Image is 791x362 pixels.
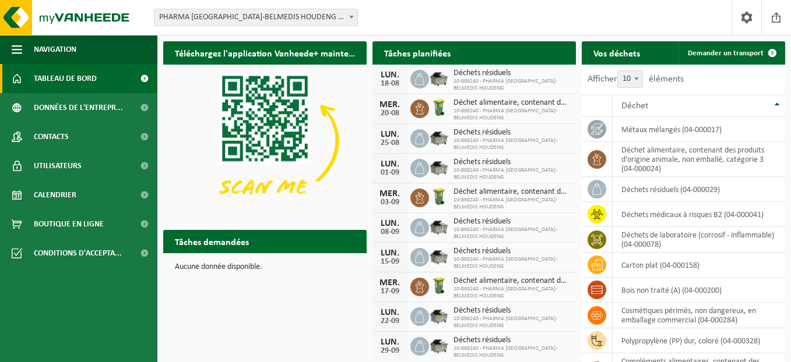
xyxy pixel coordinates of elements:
[372,41,462,64] h2: Tâches planifiées
[453,167,570,181] span: 10-898240 - PHARMA [GEOGRAPHIC_DATA]-BELMEDIS HOUDENG
[453,336,570,345] span: Déchets résiduels
[453,345,570,359] span: 10-898240 - PHARMA [GEOGRAPHIC_DATA]-BELMEDIS HOUDENG
[617,70,643,88] span: 10
[34,210,104,239] span: Boutique en ligne
[429,217,449,236] img: WB-5000-GAL-GY-01
[378,70,402,80] div: LUN.
[34,180,76,210] span: Calendrier
[34,239,122,268] span: Conditions d'accepta...
[34,64,97,93] span: Tableau de bord
[678,41,784,65] a: Demander un transport
[154,9,358,26] span: PHARMA BELGIUM-BELMEDIS HOUDENG - HOUDENG-AIMERIES
[429,98,449,118] img: WB-0140-HPE-GN-50
[378,258,402,266] div: 15-09
[34,122,69,151] span: Contacts
[429,276,449,296] img: WB-0140-HPE-GN-50
[378,109,402,118] div: 20-08
[34,93,123,122] span: Données de l'entrepr...
[429,246,449,266] img: WB-5000-GAL-GY-01
[378,249,402,258] div: LUN.
[613,227,785,253] td: déchets de laboratoire (corrosif - inflammable) (04-000078)
[613,253,785,278] td: carton plat (04-000158)
[453,276,570,286] span: Déchet alimentaire, contenant des produits d'origine animale, non emballé, catég...
[378,198,402,207] div: 03-09
[613,328,785,353] td: polypropylène (PP) dur, coloré (04-000328)
[453,226,570,240] span: 10-898240 - PHARMA [GEOGRAPHIC_DATA]-BELMEDIS HOUDENG
[453,128,570,137] span: Déchets résiduels
[613,278,785,303] td: bois non traité (A) (04-000200)
[621,101,648,111] span: Déchet
[429,127,449,147] img: WB-5000-GAL-GY-01
[378,169,402,177] div: 01-09
[453,98,570,108] span: Déchet alimentaire, contenant des produits d'origine animale, non emballé, catég...
[453,137,570,151] span: 10-898240 - PHARMA [GEOGRAPHIC_DATA]-BELMEDIS HOUDENG
[378,130,402,139] div: LUN.
[453,69,570,78] span: Déchets résiduels
[378,159,402,169] div: LUN.
[378,308,402,317] div: LUN.
[613,303,785,328] td: cosmétiques périmés, non dangereux, en emballage commercial (04-000284)
[378,80,402,88] div: 18-08
[582,41,652,64] h2: Vos déchets
[378,189,402,198] div: MER.
[613,202,785,227] td: déchets médicaux à risques B2 (04-000041)
[453,306,570,315] span: Déchets résiduels
[378,317,402,325] div: 22-09
[453,217,570,226] span: Déchets résiduels
[163,41,367,64] h2: Téléchargez l'application Vanheede+ maintenant!
[429,187,449,207] img: WB-0140-HPE-GN-50
[378,100,402,109] div: MER.
[453,286,570,300] span: 10-898240 - PHARMA [GEOGRAPHIC_DATA]-BELMEDIS HOUDENG
[453,108,570,122] span: 10-898240 - PHARMA [GEOGRAPHIC_DATA]-BELMEDIS HOUDENG
[453,158,570,167] span: Déchets résiduels
[163,65,367,217] img: Download de VHEPlus App
[453,256,570,270] span: 10-898240 - PHARMA [GEOGRAPHIC_DATA]-BELMEDIS HOUDENG
[378,139,402,147] div: 25-08
[453,187,570,197] span: Déchet alimentaire, contenant des produits d'origine animale, non emballé, catég...
[34,151,82,180] span: Utilisateurs
[154,9,357,26] span: PHARMA BELGIUM-BELMEDIS HOUDENG - HOUDENG-AIMERIES
[378,347,402,355] div: 29-09
[378,278,402,288] div: MER.
[613,117,785,142] td: métaux mélangés (04-000017)
[163,230,261,253] h2: Tâches demandées
[378,338,402,347] div: LUN.
[378,288,402,296] div: 17-09
[618,71,642,87] span: 10
[429,68,449,88] img: WB-5000-GAL-GY-01
[175,263,355,271] p: Aucune donnée disponible.
[429,335,449,355] img: WB-5000-GAL-GY-01
[688,49,764,57] span: Demander un transport
[588,74,684,84] label: Afficher éléments
[429,306,449,325] img: WB-5000-GAL-GY-01
[453,315,570,329] span: 10-898240 - PHARMA [GEOGRAPHIC_DATA]-BELMEDIS HOUDENG
[453,197,570,211] span: 10-898240 - PHARMA [GEOGRAPHIC_DATA]-BELMEDIS HOUDENG
[453,78,570,92] span: 10-898240 - PHARMA [GEOGRAPHIC_DATA]-BELMEDIS HOUDENG
[613,142,785,177] td: déchet alimentaire, contenant des produits d'origine animale, non emballé, catégorie 3 (04-000024)
[378,228,402,236] div: 08-09
[613,177,785,202] td: déchets résiduels (04-000029)
[378,219,402,228] div: LUN.
[429,157,449,177] img: WB-5000-GAL-GY-01
[34,35,76,64] span: Navigation
[453,247,570,256] span: Déchets résiduels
